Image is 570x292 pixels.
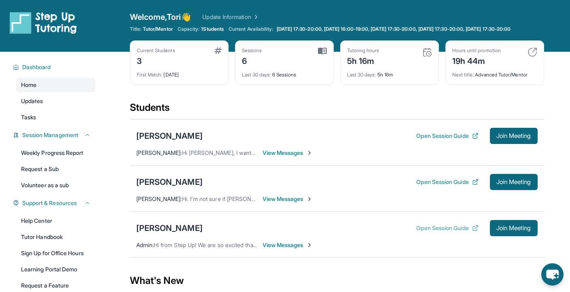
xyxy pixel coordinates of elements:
span: Session Management [22,131,78,139]
span: Dashboard [22,63,51,71]
button: Open Session Guide [416,132,478,140]
span: Last 30 days : [242,72,271,78]
a: Help Center [16,214,95,228]
div: [DATE] [137,67,222,78]
div: Students [130,101,544,119]
span: Capacity: [178,26,200,32]
span: View Messages [263,241,313,249]
div: Hours until promotion [452,47,501,54]
span: Join Meeting [496,180,531,184]
img: card [214,47,222,54]
div: 3 [137,54,175,67]
span: 1 Students [201,26,224,32]
img: Chevron Right [251,13,259,21]
span: Support & Resources [22,199,77,207]
span: Tasks [21,113,36,121]
img: Chevron-Right [306,150,313,156]
div: 5h 16m [347,54,379,67]
span: Admin : [136,241,154,248]
img: logo [10,11,77,34]
div: 6 [242,54,262,67]
a: Learning Portal Demo [16,262,95,277]
img: Chevron-Right [306,196,313,202]
button: Support & Resources [19,199,91,207]
span: Last 30 days : [347,72,376,78]
span: Home [21,81,36,89]
img: card [318,47,327,55]
a: Tasks [16,110,95,125]
a: Update Information [202,13,259,21]
button: Join Meeting [490,128,538,144]
span: Current Availability: [229,26,273,32]
a: Request a Sub [16,162,95,176]
button: Session Management [19,131,91,139]
div: Advanced Tutor/Mentor [452,67,537,78]
button: Open Session Guide [416,224,478,232]
span: View Messages [263,149,313,157]
button: Open Session Guide [416,178,478,186]
a: Updates [16,94,95,108]
span: First Match : [137,72,163,78]
div: Sessions [242,47,262,54]
div: Tutoring hours [347,47,379,54]
div: 19h 44m [452,54,501,67]
div: 6 Sessions [242,67,327,78]
span: [PERSON_NAME] : [136,149,182,156]
button: Join Meeting [490,174,538,190]
span: Join Meeting [496,226,531,231]
button: chat-button [541,263,564,286]
button: Dashboard [19,63,91,71]
button: Join Meeting [490,220,538,236]
span: Welcome, Tori 👋 [130,11,191,23]
img: card [422,47,432,57]
div: [PERSON_NAME] [136,176,203,188]
span: Join Meeting [496,133,531,138]
a: Weekly Progress Report [16,146,95,160]
span: [DATE] 17:30-20:00, [DATE] 16:00-19:00, [DATE] 17:30-20:00, [DATE] 17:30-20:00, [DATE] 17:30-20:00 [277,26,511,32]
a: Sign Up for Office Hours [16,246,95,260]
div: [PERSON_NAME] [136,130,203,142]
span: Next title : [452,72,474,78]
div: 5h 16m [347,67,432,78]
img: card [528,47,537,57]
a: Tutor Handbook [16,230,95,244]
div: [PERSON_NAME] [136,222,203,234]
img: Chevron-Right [306,242,313,248]
a: Volunteer as a sub [16,178,95,193]
span: Updates [21,97,43,105]
a: Home [16,78,95,92]
span: Tutor/Mentor [143,26,173,32]
span: [PERSON_NAME] : [136,195,182,202]
div: Current Students [137,47,175,54]
span: View Messages [263,195,313,203]
a: [DATE] 17:30-20:00, [DATE] 16:00-19:00, [DATE] 17:30-20:00, [DATE] 17:30-20:00, [DATE] 17:30-20:00 [275,26,513,32]
span: Title: [130,26,141,32]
